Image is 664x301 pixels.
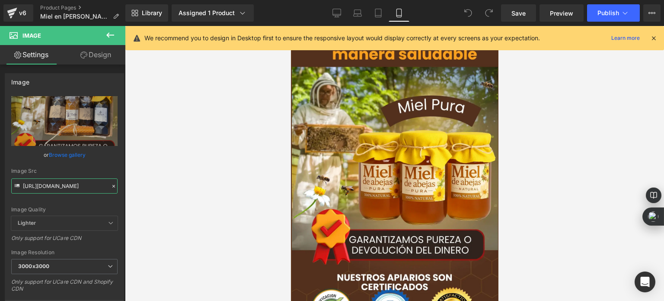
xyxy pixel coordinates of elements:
[142,9,162,17] span: Library
[64,45,127,65] a: Design
[635,272,655,292] div: Open Intercom Messenger
[368,4,389,22] a: Tablet
[11,150,118,159] div: or
[144,33,540,43] p: We recommend you to design in Desktop first to ensure the responsive layout would display correct...
[125,4,168,22] a: New Library
[18,263,49,269] b: 3000x3000
[597,10,619,16] span: Publish
[587,4,640,22] button: Publish
[539,4,584,22] a: Preview
[460,4,477,22] button: Undo
[40,13,109,20] span: Miel en [PERSON_NAME]
[49,147,86,162] a: Browse gallery
[11,207,118,213] div: Image Quality
[480,4,498,22] button: Redo
[3,4,33,22] a: v6
[17,7,28,19] div: v6
[550,9,573,18] span: Preview
[18,220,36,226] b: Lighter
[11,278,118,298] div: Only support for UCare CDN and Shopify CDN
[11,168,118,174] div: Image Src
[22,32,41,39] span: Image
[347,4,368,22] a: Laptop
[326,4,347,22] a: Desktop
[11,235,118,247] div: Only support for UCare CDN
[11,249,118,256] div: Image Resolution
[389,4,409,22] a: Mobile
[179,9,247,17] div: Assigned 1 Product
[608,33,643,43] a: Learn more
[511,9,526,18] span: Save
[40,4,126,11] a: Product Pages
[11,178,118,194] input: Link
[643,4,661,22] button: More
[11,74,29,86] div: Image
